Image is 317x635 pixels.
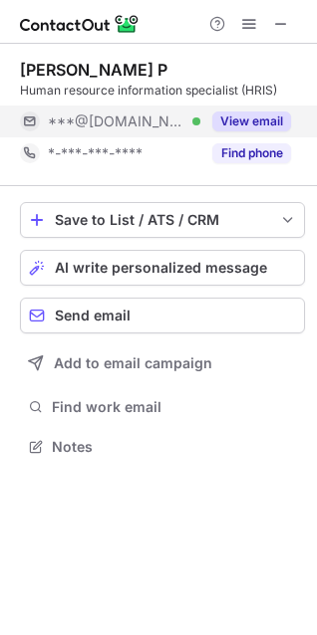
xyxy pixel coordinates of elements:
[55,212,270,228] div: Save to List / ATS / CRM
[20,345,305,381] button: Add to email campaign
[20,202,305,238] button: save-profile-one-click
[20,433,305,461] button: Notes
[55,308,131,323] span: Send email
[20,250,305,286] button: AI write personalized message
[20,12,140,36] img: ContactOut v5.3.10
[212,143,291,163] button: Reveal Button
[20,393,305,421] button: Find work email
[52,438,297,456] span: Notes
[20,82,305,100] div: Human resource information specialist (HRIS)
[212,111,291,131] button: Reveal Button
[20,60,167,80] div: [PERSON_NAME] P
[48,112,185,130] span: ***@[DOMAIN_NAME]
[52,398,297,416] span: Find work email
[55,260,267,276] span: AI write personalized message
[54,355,212,371] span: Add to email campaign
[20,298,305,333] button: Send email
